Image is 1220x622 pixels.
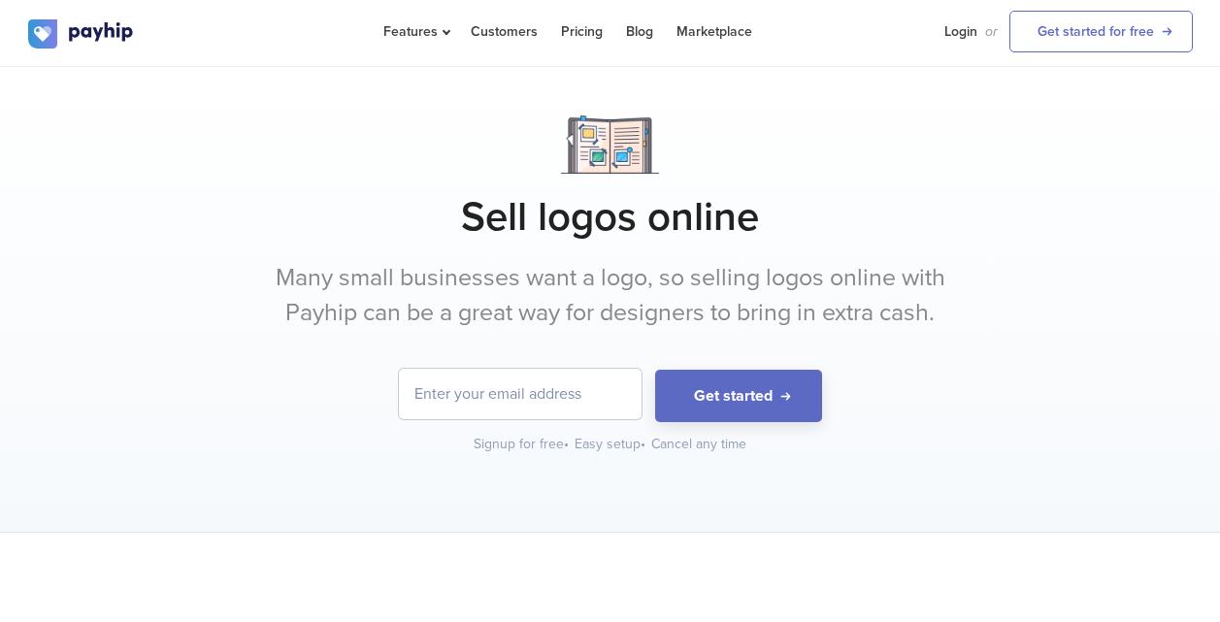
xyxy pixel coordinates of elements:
[641,436,645,452] span: •
[247,261,974,330] p: Many small businesses want a logo, so selling logos online with Payhip can be a great way for des...
[561,115,659,174] img: Notebook.png
[655,370,822,423] button: Get started
[399,369,642,419] input: Enter your email address
[1009,11,1193,52] a: Get started for free
[383,23,447,40] span: Features
[575,435,647,454] div: Easy setup
[474,435,571,454] div: Signup for free
[564,436,569,452] span: •
[28,19,135,49] img: logo.svg
[28,193,1193,242] h1: Sell logos online
[651,435,746,454] div: Cancel any time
